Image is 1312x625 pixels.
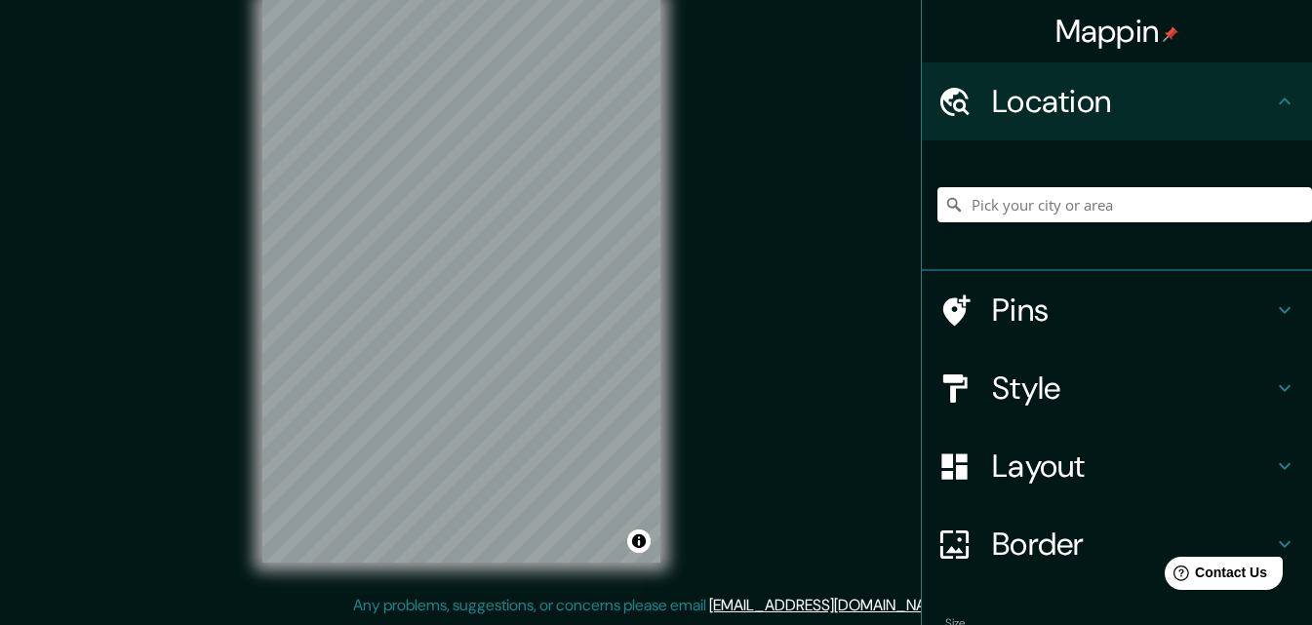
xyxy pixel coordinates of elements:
h4: Mappin [1055,12,1179,51]
h4: Border [992,525,1273,564]
a: [EMAIL_ADDRESS][DOMAIN_NAME] [709,595,950,615]
input: Pick your city or area [937,187,1312,222]
h4: Pins [992,291,1273,330]
h4: Layout [992,447,1273,486]
div: Layout [922,427,1312,505]
iframe: Help widget launcher [1138,549,1291,604]
div: Location [922,62,1312,140]
div: Pins [922,271,1312,349]
button: Toggle attribution [627,529,651,553]
h4: Location [992,82,1273,121]
img: pin-icon.png [1163,26,1178,42]
h4: Style [992,369,1273,408]
div: Border [922,505,1312,583]
p: Any problems, suggestions, or concerns please email . [353,594,953,617]
div: Style [922,349,1312,427]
